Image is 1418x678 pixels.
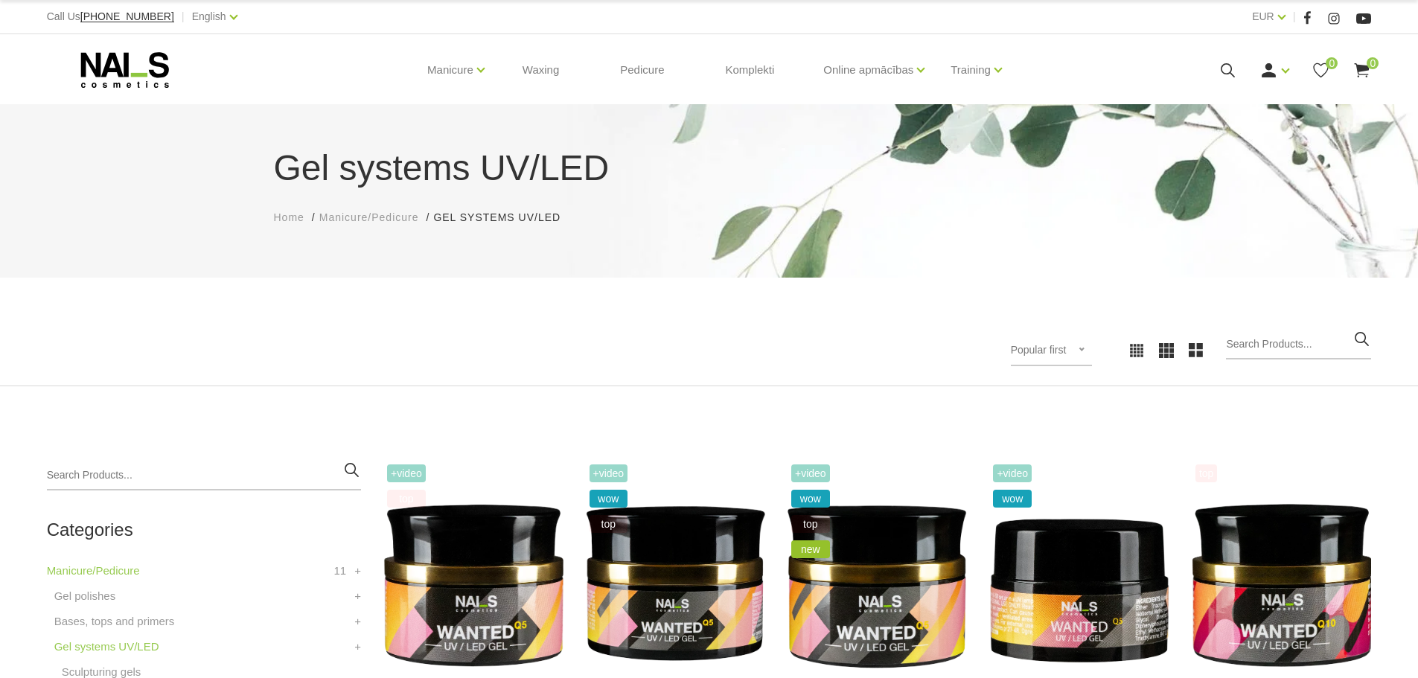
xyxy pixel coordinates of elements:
a: 0 [1352,61,1371,80]
span: wow [993,490,1032,508]
a: Waxing [511,34,571,106]
a: EUR [1252,7,1274,25]
span: +Video [993,464,1032,482]
span: +Video [387,464,426,482]
span: new [791,540,830,558]
a: Manicure [427,40,473,100]
span: +Video [791,464,830,482]
a: Bases, tops and primers [54,613,175,630]
h2: Categories [47,520,361,540]
div: Call Us [47,7,174,26]
span: 0 [1326,57,1338,69]
span: wow [791,490,830,508]
a: + [354,638,361,656]
a: Pedicure [608,34,676,106]
h1: Gel systems UV/LED [274,141,1145,195]
a: Manicure/Pedicure [319,210,419,226]
span: 11 [333,562,346,580]
span: 0 [1367,57,1379,69]
a: + [354,562,361,580]
span: Popular first [1011,344,1067,356]
a: Online apmācības [823,40,913,100]
a: Home [274,210,304,226]
a: Manicure/Pedicure [47,562,140,580]
a: Komplekti [713,34,786,106]
span: Manicure/Pedicure [319,211,419,223]
span: [PHONE_NUMBER] [80,10,174,22]
input: Search Products... [1226,330,1371,359]
span: +Video [590,464,628,482]
a: + [354,613,361,630]
span: top [590,515,628,533]
input: Search Products... [47,461,361,490]
a: + [354,587,361,605]
a: Training [951,40,991,100]
li: Gel systems UV/LED [433,210,575,226]
span: wow [590,490,628,508]
a: 0 [1312,61,1330,80]
a: Gel polishes [54,587,116,605]
a: English [192,7,226,25]
span: top [387,490,426,508]
a: [PHONE_NUMBER] [80,11,174,22]
span: | [182,7,185,26]
span: Home [274,211,304,223]
a: Gel systems UV/LED [54,638,159,656]
span: top [791,515,830,533]
span: top [1195,464,1217,482]
span: | [1293,7,1296,26]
